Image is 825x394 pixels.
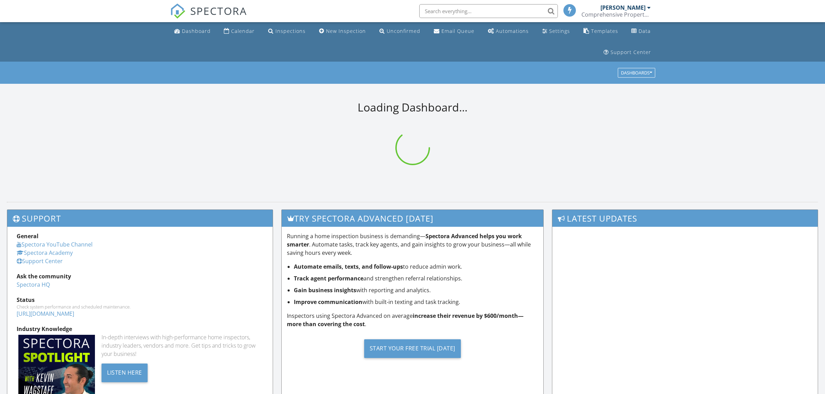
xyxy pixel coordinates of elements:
[611,49,651,55] div: Support Center
[496,28,529,34] div: Automations
[621,71,652,75] div: Dashboards
[275,28,306,34] div: Inspections
[581,25,621,38] a: Templates
[17,241,93,248] a: Spectora YouTube Channel
[364,339,461,358] div: Start Your Free Trial [DATE]
[17,296,263,304] div: Status
[601,46,654,59] a: Support Center
[170,3,185,19] img: The Best Home Inspection Software - Spectora
[639,28,651,34] div: Data
[326,28,366,34] div: New Inspection
[17,310,74,317] a: [URL][DOMAIN_NAME]
[581,11,651,18] div: Comprehensive Property Reports
[17,257,63,265] a: Support Center
[102,333,263,358] div: In-depth interviews with high-performance home inspectors, industry leaders, vendors and more. Ge...
[294,274,538,283] li: and strengthen referral relationships.
[377,25,423,38] a: Unconfirmed
[7,210,273,227] h3: Support
[265,25,308,38] a: Inspections
[419,4,558,18] input: Search everything...
[282,210,543,227] h3: Try spectora advanced [DATE]
[287,232,522,248] strong: Spectora Advanced helps you work smarter
[294,263,403,270] strong: Automate emails, texts, and follow-ups
[441,28,474,34] div: Email Queue
[287,312,524,328] strong: increase their revenue by $600/month—more than covering the cost
[316,25,369,38] a: New Inspection
[294,286,356,294] strong: Gain business insights
[17,304,263,310] div: Check system performance and scheduled maintenance.
[287,232,538,257] p: Running a home inspection business is demanding— . Automate tasks, track key agents, and gain ins...
[221,25,257,38] a: Calendar
[629,25,653,38] a: Data
[552,210,818,227] h3: Latest Updates
[17,325,263,333] div: Industry Knowledge
[591,28,618,34] div: Templates
[539,25,573,38] a: Settings
[170,9,247,24] a: SPECTORA
[182,28,211,34] div: Dashboard
[294,286,538,294] li: with reporting and analytics.
[287,334,538,363] a: Start Your Free Trial [DATE]
[431,25,477,38] a: Email Queue
[618,68,655,78] button: Dashboards
[600,4,646,11] div: [PERSON_NAME]
[17,232,38,240] strong: General
[102,368,148,376] a: Listen Here
[387,28,420,34] div: Unconfirmed
[102,364,148,382] div: Listen Here
[294,298,538,306] li: with built-in texting and task tracking.
[294,298,362,306] strong: Improve communication
[17,281,50,288] a: Spectora HQ
[17,272,263,280] div: Ask the community
[294,275,363,282] strong: Track agent performance
[485,25,532,38] a: Automations (Basic)
[231,28,255,34] div: Calendar
[190,3,247,18] span: SPECTORA
[172,25,213,38] a: Dashboard
[287,312,538,328] p: Inspectors using Spectora Advanced on average .
[17,249,73,257] a: Spectora Academy
[294,262,538,271] li: to reduce admin work.
[549,28,570,34] div: Settings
